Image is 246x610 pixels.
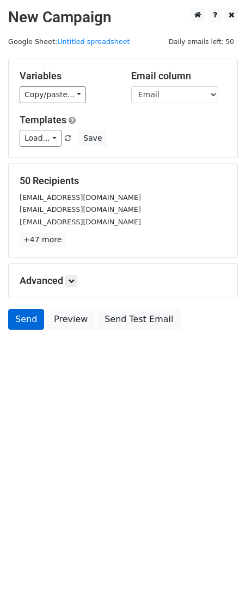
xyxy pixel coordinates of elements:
[20,175,226,187] h5: 50 Recipients
[8,309,44,330] a: Send
[131,70,226,82] h5: Email column
[165,37,238,46] a: Daily emails left: 50
[20,86,86,103] a: Copy/paste...
[8,37,130,46] small: Google Sheet:
[57,37,130,46] a: Untitled spreadsheet
[97,309,180,330] a: Send Test Email
[165,36,238,48] span: Daily emails left: 50
[20,70,115,82] h5: Variables
[20,218,141,226] small: [EMAIL_ADDRESS][DOMAIN_NAME]
[78,130,107,147] button: Save
[47,309,95,330] a: Preview
[20,205,141,213] small: [EMAIL_ADDRESS][DOMAIN_NAME]
[20,193,141,202] small: [EMAIL_ADDRESS][DOMAIN_NAME]
[8,8,238,27] h2: New Campaign
[20,275,226,287] h5: Advanced
[192,558,246,610] iframe: Chat Widget
[20,114,66,125] a: Templates
[20,130,61,147] a: Load...
[20,233,65,247] a: +47 more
